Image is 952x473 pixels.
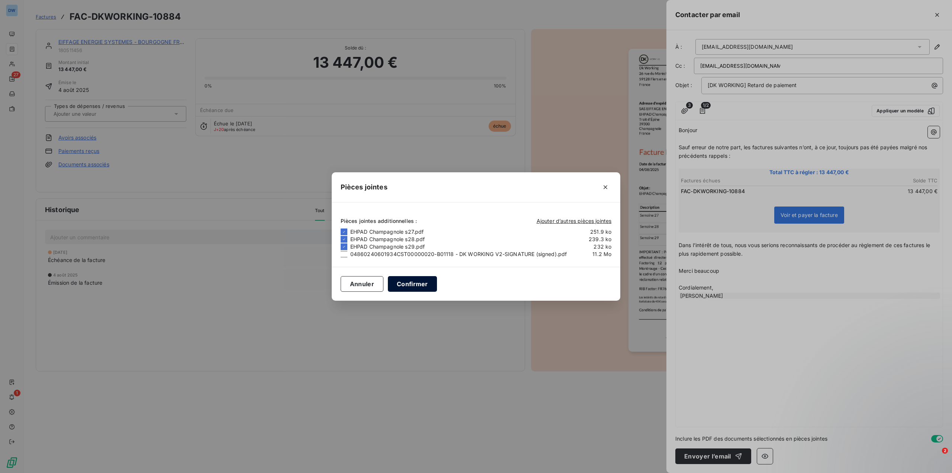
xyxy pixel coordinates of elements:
[567,236,611,243] span: 239.3 ko
[567,228,611,236] span: 251.9 ko
[567,243,611,250] span: 232 ko
[350,236,567,243] span: EHPAD Champagnole s28.pdf
[350,228,567,236] span: EHPAD Champagnole s27.pdf
[350,243,567,250] span: EHPAD Champagnole s29.pdf
[388,276,437,292] button: Confirmer
[803,401,952,453] iframe: Intercom notifications message
[567,250,611,258] span: 11.2 Mo
[537,218,612,224] span: Ajouter d’autres pièces jointes
[927,448,945,466] iframe: Intercom live chat
[350,250,567,258] span: 04860240601934CST00000020-B01118 - DK WORKING V2-SIGNATURE (signed).pdf
[341,217,417,225] span: Pièces jointes additionnelles :
[341,182,387,192] h5: Pièces jointes
[341,276,383,292] button: Annuler
[942,448,948,454] span: 2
